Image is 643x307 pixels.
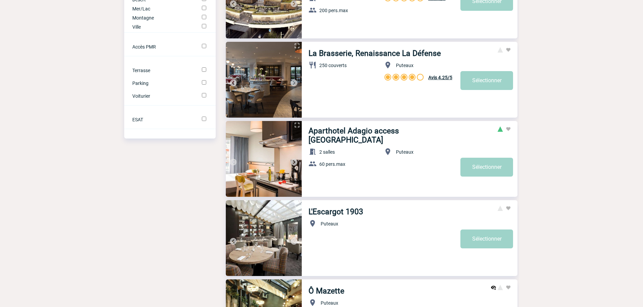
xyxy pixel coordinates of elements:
[132,68,193,73] label: Terrasse
[309,207,363,216] a: L'Escargot 1903
[384,148,392,156] img: baseline_location_on_white_24dp-b.png
[319,63,347,68] span: 250 couverts
[321,300,338,306] span: Puteaux
[132,81,193,86] label: Parking
[309,61,317,69] img: baseline_restaurant_white_24dp-b.png
[132,93,193,99] label: Voiturier
[309,126,460,145] a: Aparthotel Adagio access [GEOGRAPHIC_DATA]
[506,206,511,211] img: Ajouter aux favoris
[309,49,441,58] a: La Brasserie, Renaissance La Défense
[396,149,413,155] span: Puteaux
[498,206,503,211] span: Risque moyen
[226,42,302,118] img: 1.jpg
[460,71,513,90] a: Sélectionner
[498,126,503,132] span: Risque très faible
[460,158,513,177] a: Sélectionner
[460,229,513,248] a: Sélectionner
[506,126,511,132] img: Ajouter aux favoris
[506,285,511,290] img: Ajouter aux favoris
[132,117,193,122] label: ESAT
[132,15,193,21] label: Montagne
[309,219,317,227] img: baseline_location_on_white_24dp-b.png
[319,8,348,13] span: 200 pers.max
[132,24,193,30] label: Ville
[319,161,345,167] span: 60 pers.max
[309,160,317,168] img: baseline_group_white_24dp-b.png
[226,200,302,276] img: 1.jpg
[506,47,511,53] img: Ajouter aux favoris
[396,63,413,68] span: Puteaux
[319,149,335,155] span: 2 salles
[309,299,317,307] img: baseline_location_on_white_24dp-b.png
[132,44,193,50] label: Accès PMR
[226,121,302,197] img: 1.jpg
[309,6,317,14] img: baseline_group_white_24dp-b.png
[498,47,503,53] span: Risque moyen
[321,221,338,226] span: Puteaux
[309,286,344,296] a: Ô Mazette
[132,6,193,11] label: Mer/Lac
[428,75,452,80] span: Avis 4.25/5
[309,148,317,156] img: baseline_meeting_room_white_24dp-b.png
[384,61,392,69] img: baseline_location_on_white_24dp-b.png
[498,285,503,290] span: Risque moyen
[491,285,496,290] img: Prestataire visible agence uniquement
